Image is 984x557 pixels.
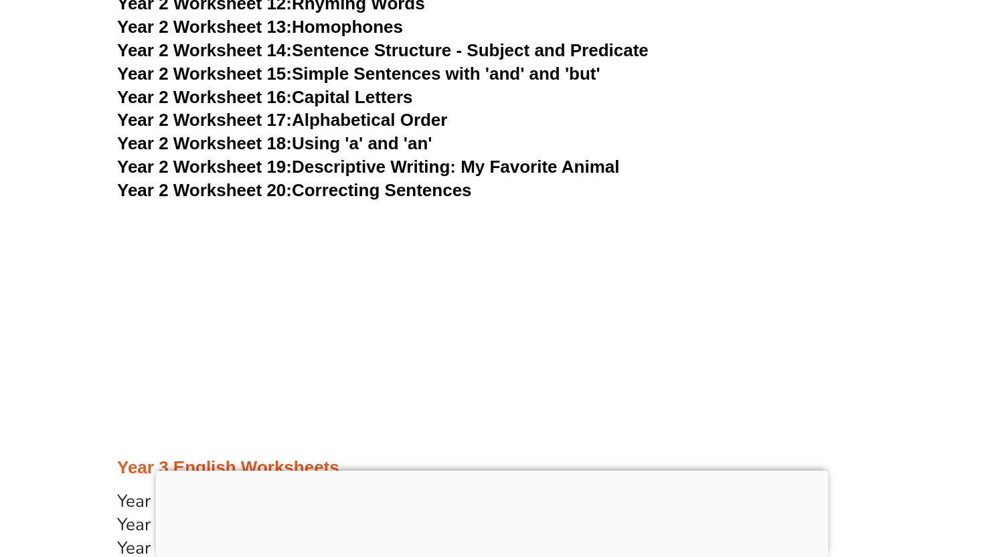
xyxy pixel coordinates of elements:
span: Year 2 Worksheet 13: [117,17,292,37]
span: Year 2 Worksheet 16: [117,87,292,107]
span: Year 2 Worksheet 18: [117,133,292,153]
a: Year 2 Worksheet 14:Sentence Structure - Subject and Predicate [117,40,649,60]
a: Year 3 Comprehension Worksheet 1: Exploring the Wonders of the Pyramids of Giza [117,489,774,513]
span: Year 2 Worksheet 20: [117,180,292,200]
iframe: Advertisement [117,216,867,409]
a: Year 2 Worksheet 18:Using 'a' and 'an' [117,133,432,153]
iframe: Advertisement [156,471,829,554]
a: Year 2 Worksheet 13:Homophones [117,17,403,37]
span: Year 2 Worksheet 15: [117,64,292,84]
a: Year 2 Worksheet 19:Descriptive Writing: My Favorite Animal [117,157,619,177]
span: Year 2 Worksheet 17: [117,110,292,130]
a: Year 2 Worksheet 20:Correcting Sentences [117,180,472,200]
span: Year 2 Worksheet 14: [117,40,292,60]
a: Year 2 Worksheet 15:Simple Sentences with 'and' and 'but' [117,64,600,84]
a: Year 3 Comprehension Worksheet 2: The Time Travel Adventure [117,513,622,536]
a: Year 2 Worksheet 16:Capital Letters [117,87,412,107]
h3: Year 3 English Worksheets [117,457,867,479]
a: Year 2 Worksheet 17:Alphabetical Order [117,110,447,130]
iframe: Chat Widget [754,406,984,557]
span: Year 2 Worksheet 19: [117,157,292,177]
